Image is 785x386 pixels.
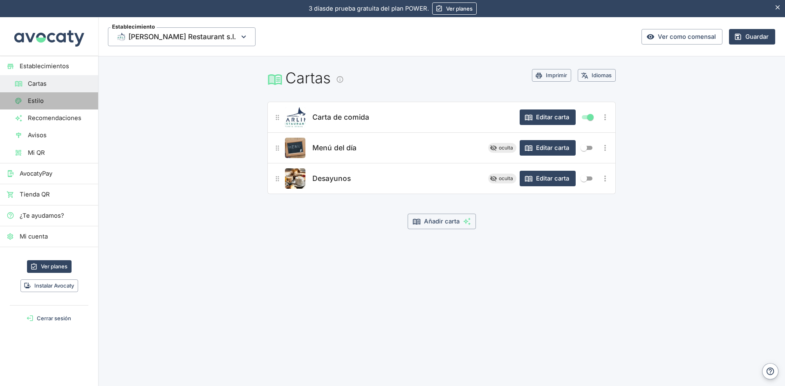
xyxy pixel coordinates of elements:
button: Más opciones [599,111,612,124]
button: Editar producto [285,138,305,158]
span: [PERSON_NAME] Restaurant s.l. [128,31,236,43]
button: Editar carta [520,171,576,186]
span: Recomendaciones [28,114,92,123]
button: Imprimir [532,69,571,82]
span: Establecimiento [110,24,157,29]
button: Editar carta [520,140,576,156]
button: Añadir carta [408,214,476,229]
span: Mostrar / ocultar [579,143,589,153]
button: ¿A qué carta? [271,173,283,185]
span: Avisos [28,131,92,140]
span: Carta de comida [312,112,369,123]
span: Mostrar / ocultar [585,112,595,122]
button: Editar carta [520,109,576,125]
span: Estilo [28,96,92,105]
span: Menú del día [312,142,357,154]
a: Ver planes [27,260,72,273]
img: Menú del día [285,138,305,158]
img: Carta de comida [285,107,305,127]
button: Más opciones [599,172,612,185]
span: oculta [496,175,516,182]
span: [PERSON_NAME] Restaurant s.l. [108,27,256,46]
span: Cartas [28,79,92,88]
span: Mostrar / ocultar [579,174,589,183]
span: Establecimientos [20,62,92,71]
span: AvocatyPay [20,169,92,178]
span: Tienda QR [20,190,92,199]
button: Cerrar sesión [3,312,95,325]
button: Guardar [729,29,775,45]
span: 3 días [309,5,326,12]
button: Información [334,74,346,85]
button: Carta de comida [310,108,371,126]
button: Instalar Avocaty [20,279,78,292]
button: Editar producto [285,168,305,189]
button: Esconder aviso [771,0,785,15]
img: Avocaty [12,17,86,56]
button: Editar producto [285,107,305,127]
p: de prueba gratuita del plan POWER. [309,4,429,13]
button: ¿A qué carta? [271,112,283,123]
span: ¿Te ayudamos? [20,211,92,220]
span: Mi cuenta [20,232,92,241]
span: Desayunos [312,173,351,184]
button: Idiomas [578,69,616,82]
span: oculta [496,144,516,152]
button: Desayunos [310,170,353,187]
span: Mi QR [28,148,92,157]
a: Ver como comensal [641,29,722,45]
h1: Cartas [267,69,532,87]
button: Más opciones [599,141,612,154]
img: Thumbnail [117,33,125,41]
button: Ayuda y contacto [762,363,778,379]
button: EstablecimientoThumbnail[PERSON_NAME] Restaurant s.l. [108,27,256,46]
button: ¿A qué carta? [271,142,283,154]
button: Menú del día [310,139,359,157]
a: Ver planes [432,2,477,15]
img: Desayunos [285,168,305,189]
